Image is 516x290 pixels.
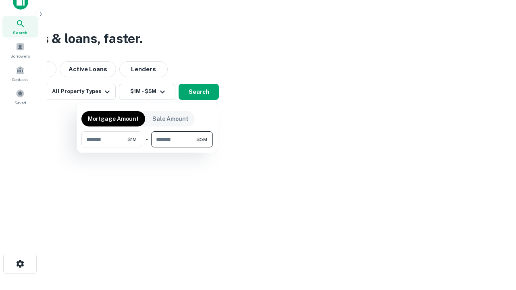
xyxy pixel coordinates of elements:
[476,226,516,264] iframe: Chat Widget
[127,136,137,143] span: $1M
[146,131,148,147] div: -
[152,114,188,123] p: Sale Amount
[88,114,139,123] p: Mortgage Amount
[196,136,207,143] span: $5M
